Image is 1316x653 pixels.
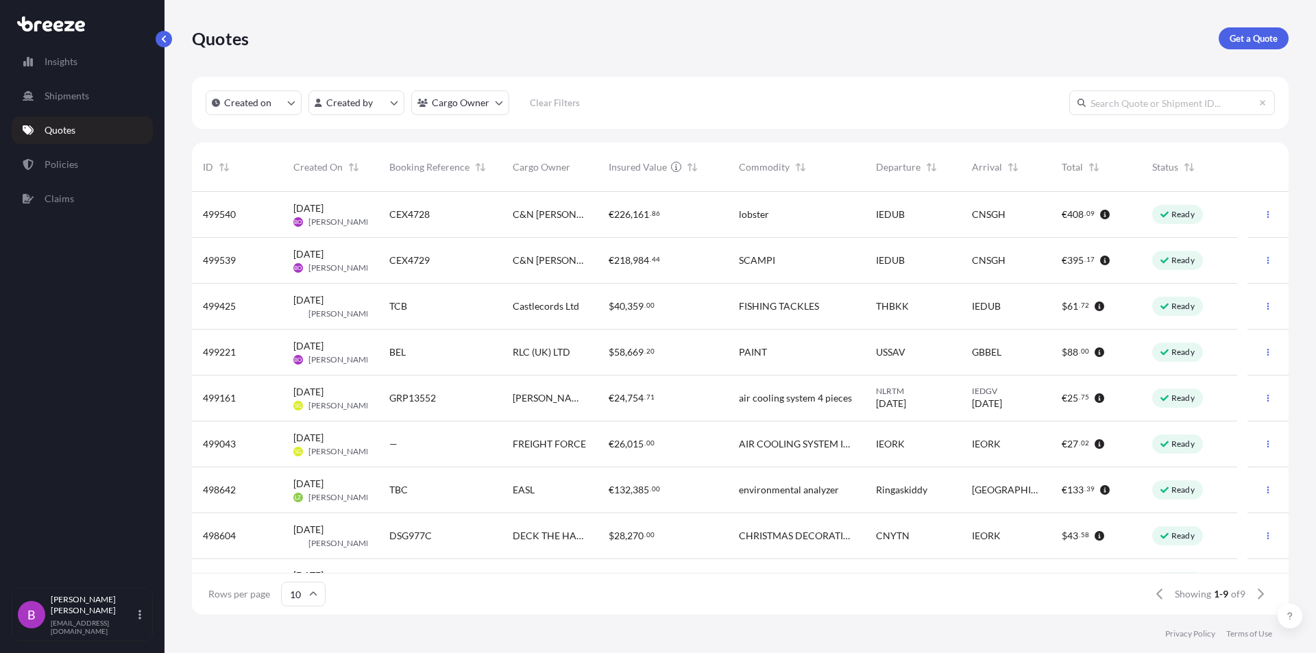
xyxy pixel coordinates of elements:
span: 408 [1067,210,1084,219]
button: Clear Filters [516,92,593,114]
span: ID [203,160,213,174]
span: Rows per page [208,587,270,601]
span: $ [1062,347,1067,357]
span: CEX4728 [389,208,430,221]
span: . [1079,349,1080,354]
p: Terms of Use [1226,628,1272,639]
span: Commodity [739,160,790,174]
span: SG [295,445,302,458]
span: 395 [1067,256,1084,265]
span: . [650,211,651,216]
span: TBC [389,483,408,497]
p: Get a Quote [1230,32,1278,45]
p: Ready [1171,347,1195,358]
span: $ [609,301,614,311]
button: Sort [684,159,700,175]
span: SCAMPI [739,254,775,267]
span: 499540 [203,208,236,221]
span: [PERSON_NAME] [308,446,374,457]
span: lobster [739,208,769,221]
span: , [625,301,627,311]
span: $ [1062,531,1067,541]
span: € [1062,439,1067,449]
span: [DATE] [293,201,324,215]
a: Privacy Policy [1165,628,1215,639]
span: RLC (UK) LTD [513,345,570,359]
span: CNYTN [876,529,910,543]
span: [PERSON_NAME] [PERSON_NAME] [513,391,587,405]
span: . [644,349,646,354]
span: IEDUB [972,299,1001,313]
span: BEL [389,345,406,359]
span: CNSGH [972,208,1006,221]
span: 984 [633,256,649,265]
span: IEORK [972,437,1001,451]
p: Ready [1171,439,1195,449]
span: Castlecords Ltd [513,299,579,313]
span: Insured Value [609,160,667,174]
span: 498604 [203,529,236,543]
span: . [1079,532,1080,537]
input: Search Quote or Shipment ID... [1069,90,1275,115]
span: 270 [627,531,644,541]
span: 71 [646,395,655,399]
span: DSG977C [389,529,432,543]
span: 40 [614,301,625,311]
span: [PERSON_NAME] [308,262,374,273]
span: , [625,439,627,449]
span: . [1084,486,1086,491]
span: . [644,395,646,399]
p: Claims [45,192,74,206]
span: 20 [646,349,655,354]
span: . [644,441,646,445]
span: [DATE] [293,247,324,261]
a: Policies [12,151,153,178]
span: 02 [1081,441,1089,445]
span: . [1079,441,1080,445]
span: TCB [389,299,407,313]
p: Quotes [45,123,75,137]
span: 669 [627,347,644,357]
span: 88 [1067,347,1078,357]
p: Clear Filters [530,96,580,110]
button: Sort [792,159,809,175]
span: $ [609,347,614,357]
button: cargoOwner Filter options [411,90,509,115]
span: [PERSON_NAME] [308,400,374,411]
span: of 9 [1231,587,1245,601]
span: 499221 [203,345,236,359]
span: € [1062,256,1067,265]
a: Claims [12,185,153,212]
span: 28 [614,531,625,541]
span: 44 [652,257,660,262]
p: Shipments [45,89,89,103]
span: 499043 [203,437,236,451]
span: BO [294,353,302,367]
span: IEDUB [876,254,905,267]
span: [DATE] [293,477,324,491]
span: . [644,532,646,537]
p: Created on [224,96,271,110]
span: [PERSON_NAME] [308,217,374,227]
span: FISHING TACKLES [739,299,819,313]
button: Sort [1086,159,1102,175]
span: CNSGH [972,254,1006,267]
span: 00 [652,486,660,491]
span: Total [1062,160,1083,174]
span: , [631,256,633,265]
span: Ringaskiddy [876,483,927,497]
span: 75 [1081,395,1089,399]
span: GBBEL [972,345,1001,359]
p: Ready [1171,393,1195,404]
button: createdOn Filter options [206,90,302,115]
span: [DATE] [972,397,1002,410]
span: IEDGV [972,386,1040,397]
span: USSAV [876,345,905,359]
button: Sort [472,159,489,175]
span: 499161 [203,391,236,405]
span: € [1062,393,1067,403]
span: $ [1062,301,1067,311]
span: 86 [652,211,660,216]
button: Sort [1005,159,1021,175]
span: [GEOGRAPHIC_DATA] [972,483,1040,497]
